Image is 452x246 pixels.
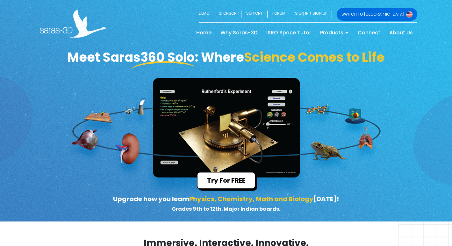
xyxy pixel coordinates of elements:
p: Upgrade how you learn [DATE]! [107,194,345,213]
a: Connect [353,28,385,38]
a: SPONSOR [214,8,241,21]
a: FORUM [268,8,290,21]
a: SWITCH TO [GEOGRAPHIC_DATA] [337,8,417,21]
span: Science Comes to Life [244,48,384,66]
a: Products [316,28,353,38]
a: Home [192,28,216,38]
h1: Meet Saras360 Solo: Where [35,50,417,65]
img: Switch to USA [406,11,413,18]
a: SUPPORT [241,8,268,21]
img: Saras 3D [40,10,108,38]
a: SIGN IN / SIGN UP [290,8,332,21]
a: DEMO [199,8,214,21]
a: Why Saras-3D [216,28,262,38]
small: Grades 9th to 12th. Major Indian boards. [172,205,280,213]
button: Try For FREE [197,172,255,189]
a: About Us [385,28,417,38]
span: Physics, Chemistry, Math and Biology [189,194,313,203]
a: ISRO Space Tutor [262,28,316,38]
